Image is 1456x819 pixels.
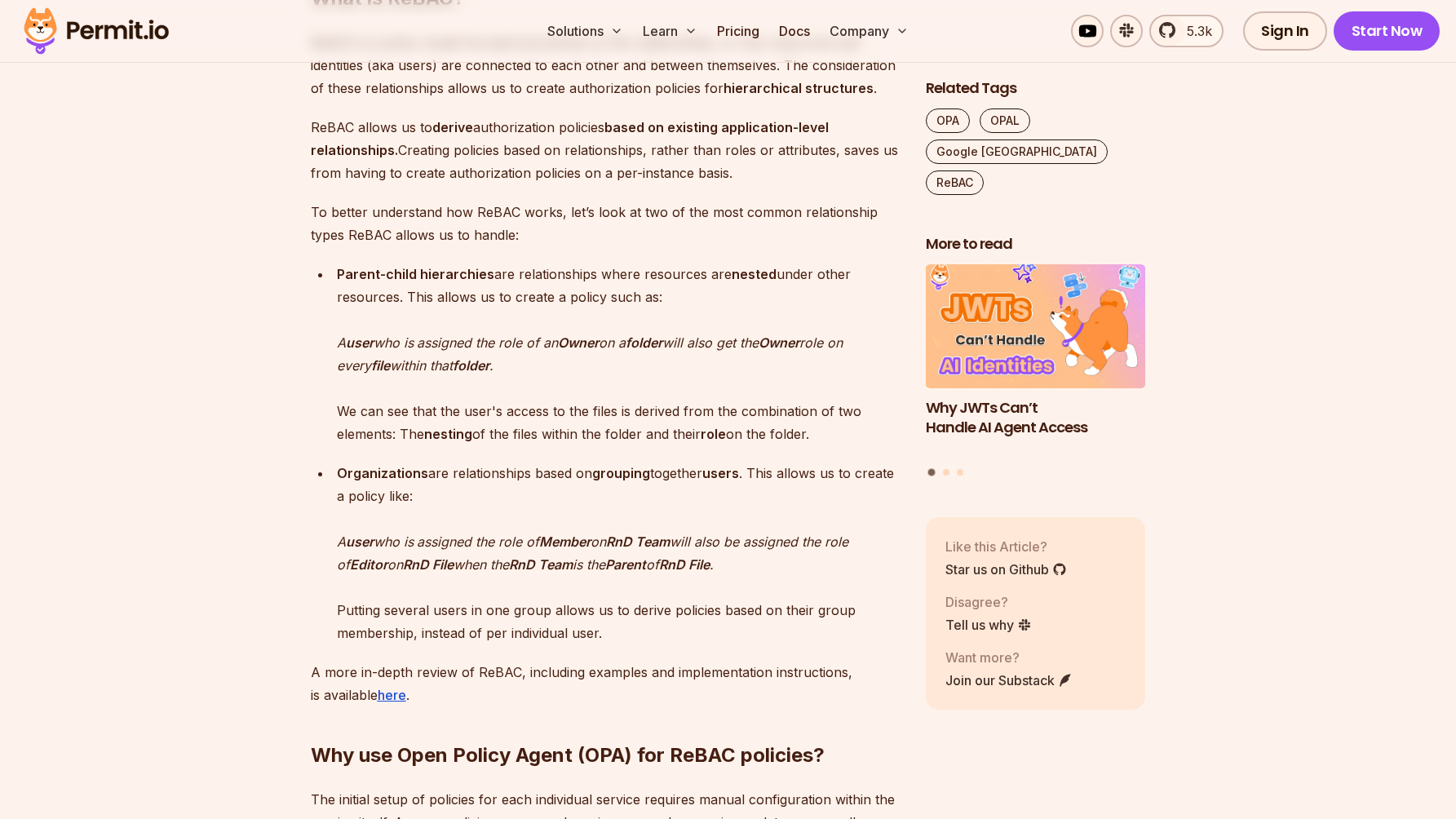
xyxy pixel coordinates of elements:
[311,201,900,246] p: To better understand how ReBAC works, let’s look at two of the most common relationship types ReB...
[337,465,428,481] strong: Organizations
[724,80,874,96] strong: hierarchical structures
[374,533,414,550] em: who is
[701,426,726,442] strong: role
[337,334,843,374] em: role on every
[945,670,1073,689] a: Join our Substack
[606,533,670,550] strong: RnD Team
[337,334,346,351] em: A
[945,536,1067,556] p: Like this Article?
[417,533,539,550] em: assigned the role of
[371,357,390,374] strong: file
[432,119,473,135] strong: derive
[926,108,970,133] a: OPA
[702,465,739,481] strong: users
[374,334,414,351] em: who is
[1177,21,1212,41] span: 5.3k
[926,170,984,195] a: ReBAC
[346,334,374,351] strong: user
[311,677,900,768] h2: Why use Open Policy Agent (OPA) for ReBAC policies?
[926,397,1146,438] h3: Why JWTs Can’t Handle AI Agent Access
[710,556,714,573] em: .
[539,533,591,550] strong: Member
[337,533,346,550] em: A
[1243,11,1327,51] a: Sign In
[945,559,1067,578] a: Star us on Github
[350,556,387,573] strong: Editor
[945,647,1073,666] p: Want more?
[592,465,650,481] strong: grouping
[659,556,710,573] strong: RnD File
[1334,11,1441,51] a: Start Now
[605,556,646,573] strong: Parent
[346,533,374,550] strong: user
[926,234,1146,255] h2: More to read
[926,139,1108,164] a: Google [GEOGRAPHIC_DATA]
[387,556,403,573] em: on
[599,334,626,351] em: on a
[390,357,453,374] em: within that
[541,15,630,47] button: Solutions
[489,357,493,374] em: .
[378,687,406,703] a: here
[337,533,848,573] em: will also be assigned the role of
[928,468,936,476] button: Go to slide 1
[710,15,766,47] a: Pricing
[311,116,900,184] p: ReBAC allows us to authorization policies Creating policies based on relationships, rather than r...
[772,15,817,47] a: Docs
[926,264,1146,478] div: Posts
[311,31,900,100] p: ReBAC is a policy model focused exclusively on the relationships, or how resources and identities...
[454,556,509,573] em: when the
[957,468,963,475] button: Go to slide 3
[926,264,1146,388] img: Why JWTs Can’t Handle AI Agent Access
[591,533,606,550] em: on
[424,426,472,442] strong: nesting
[626,334,662,351] strong: folder
[646,556,659,573] em: of
[732,266,777,282] strong: nested
[453,357,489,374] strong: folder
[417,334,558,351] em: assigned the role of an
[573,556,605,573] em: is the
[337,462,900,644] p: are relationships based on together . This allows us to create a policy like: Putting several use...
[16,3,176,59] img: Permit logo
[662,334,759,351] em: will also get the
[926,264,1146,458] a: Why JWTs Can’t Handle AI Agent AccessWhy JWTs Can’t Handle AI Agent Access
[636,15,704,47] button: Learn
[337,266,494,282] strong: Parent-child hierarchies
[823,15,915,47] button: Company
[509,556,573,573] strong: RnD Team
[945,614,1032,634] a: Tell us why
[926,78,1146,99] h2: Related Tags
[980,108,1030,133] a: OPAL
[943,468,949,475] button: Go to slide 2
[403,556,454,573] strong: RnD File
[1149,15,1224,47] a: 5.3k
[945,591,1032,611] p: Disagree?
[759,334,799,351] strong: Owner
[337,263,900,445] p: are relationships where resources are under other resources. This allows us to create a policy su...
[558,334,599,351] strong: Owner
[311,661,900,706] p: A more in-depth review of ReBAC, including examples and implementation instructions, is available .
[926,264,1146,458] li: 1 of 3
